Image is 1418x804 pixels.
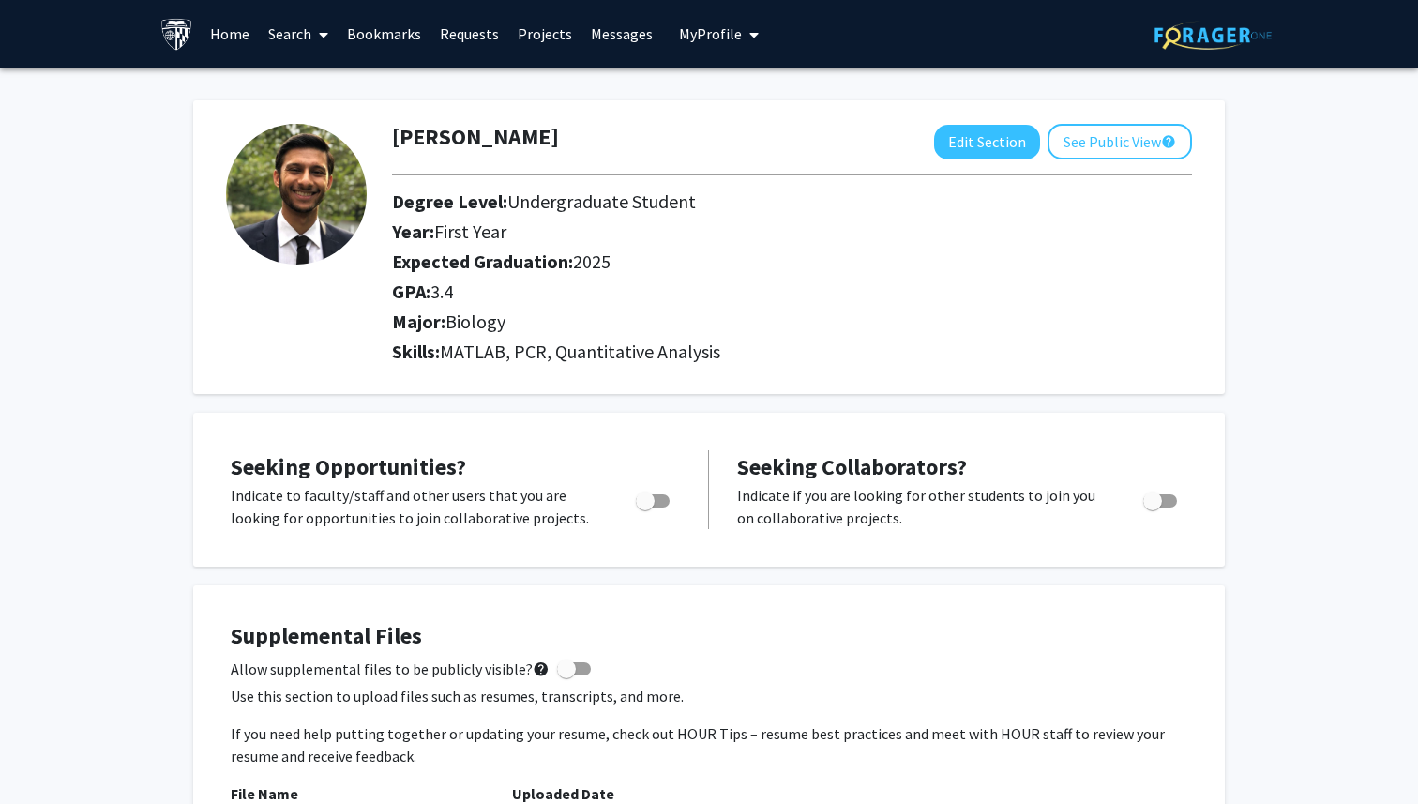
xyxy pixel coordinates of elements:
[512,784,614,803] b: Uploaded Date
[392,341,1192,363] h2: Skills:
[338,1,430,67] a: Bookmarks
[445,310,505,333] span: Biology
[434,220,506,243] span: First Year
[737,484,1108,529] p: Indicate if you are looking for other students to join you on collaborative projects.
[392,311,1192,333] h2: Major:
[231,784,298,803] b: File Name
[231,484,600,529] p: Indicate to faculty/staff and other users that you are looking for opportunities to join collabor...
[392,281,1174,303] h2: GPA:
[231,623,1187,650] h4: Supplemental Files
[1048,124,1192,159] button: See Public View
[507,190,696,213] span: Undergraduate Student
[440,340,720,363] span: MATLAB, PCR, Quantitative Analysis
[392,124,559,151] h1: [PERSON_NAME]
[737,452,967,481] span: Seeking Collaborators?
[392,220,1174,243] h2: Year:
[628,484,680,512] div: Toggle
[1161,130,1176,153] mat-icon: help
[226,124,367,265] img: Profile Picture
[581,1,662,67] a: Messages
[14,720,80,790] iframe: Chat
[430,280,453,303] span: 3.4
[533,658,550,680] mat-icon: help
[231,685,1187,707] p: Use this section to upload files such as resumes, transcripts, and more.
[1154,21,1272,50] img: ForagerOne Logo
[160,18,193,51] img: Johns Hopkins University Logo
[934,125,1040,159] button: Edit Section
[231,658,550,680] span: Allow supplemental files to be publicly visible?
[430,1,508,67] a: Requests
[1136,484,1187,512] div: Toggle
[259,1,338,67] a: Search
[508,1,581,67] a: Projects
[231,452,466,481] span: Seeking Opportunities?
[231,722,1187,767] p: If you need help putting together or updating your resume, check out HOUR Tips – resume best prac...
[392,250,1174,273] h2: Expected Graduation:
[201,1,259,67] a: Home
[679,24,742,43] span: My Profile
[392,190,1174,213] h2: Degree Level:
[573,250,611,273] span: 2025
